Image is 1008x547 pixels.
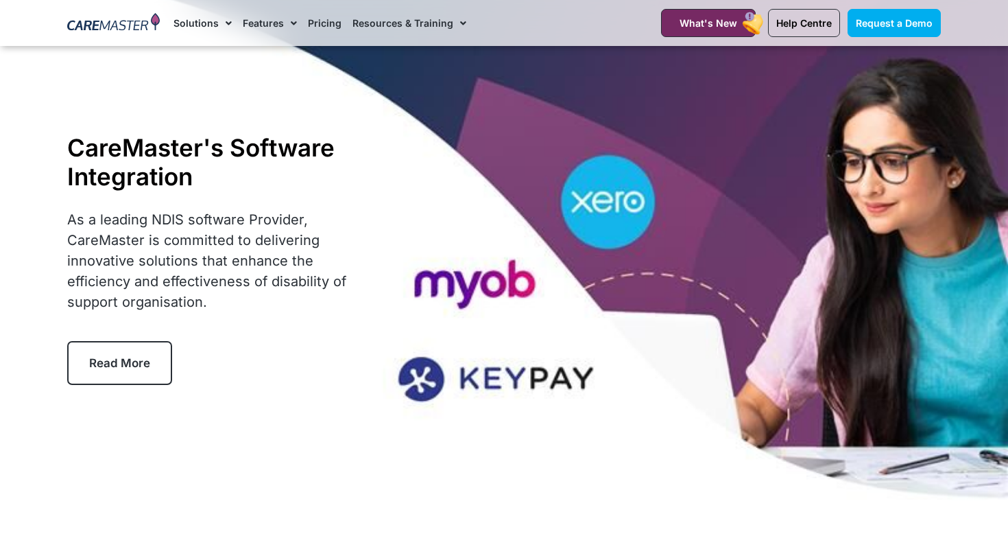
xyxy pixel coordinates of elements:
[67,13,160,34] img: CareMaster Logo
[67,209,364,312] p: As a leading NDIS software Provider, CareMaster is committed to delivering innovative solutions t...
[768,9,840,37] a: Help Centre
[776,17,832,29] span: Help Centre
[848,9,941,37] a: Request a Demo
[67,341,172,385] a: Read More
[89,356,150,370] span: Read More
[661,9,756,37] a: What's New
[680,17,737,29] span: What's New
[67,133,364,191] h1: CareMaster's Software Integration
[856,17,933,29] span: Request a Demo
